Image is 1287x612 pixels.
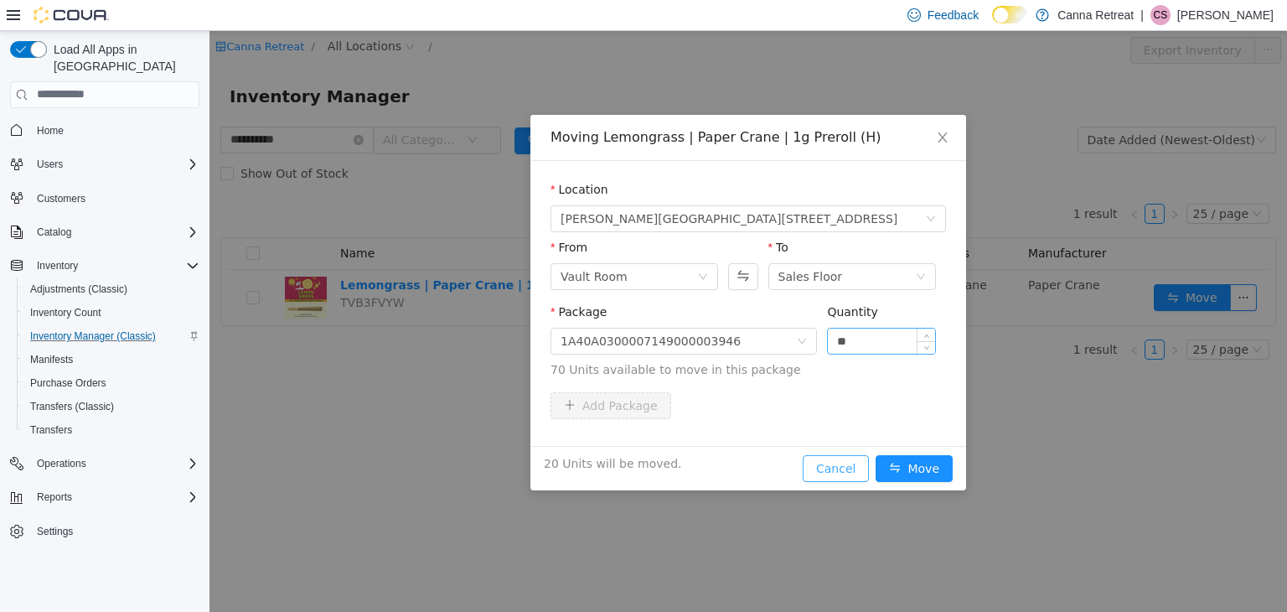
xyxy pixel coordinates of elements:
[3,153,206,176] button: Users
[23,397,199,417] span: Transfers (Classic)
[10,112,199,588] nav: Complex example
[341,361,462,388] button: icon: plusAdd Package
[30,353,73,366] span: Manifests
[23,420,199,440] span: Transfers
[3,220,206,244] button: Catalog
[37,490,72,504] span: Reports
[618,274,669,288] label: Quantity
[1140,5,1144,25] p: |
[23,326,199,346] span: Inventory Manager (Classic)
[30,454,199,474] span: Operations
[23,420,79,440] a: Transfers
[23,279,134,299] a: Adjustments (Classic)
[714,314,720,320] i: icon: down
[708,298,726,310] span: Increase Value
[30,521,199,542] span: Settings
[30,189,92,209] a: Customers
[341,210,378,223] label: From
[23,373,113,393] a: Purchase Orders
[3,118,206,143] button: Home
[706,241,716,252] i: icon: down
[17,301,206,324] button: Inventory Count
[37,259,78,272] span: Inventory
[47,41,199,75] span: Load All Apps in [GEOGRAPHIC_DATA]
[519,232,548,259] button: Swap
[30,454,93,474] button: Operations
[30,376,106,390] span: Purchase Orders
[3,254,206,277] button: Inventory
[30,121,70,141] a: Home
[3,186,206,210] button: Customers
[3,485,206,509] button: Reports
[30,188,199,209] span: Customers
[587,305,597,317] i: icon: down
[30,222,199,242] span: Catalog
[618,298,726,323] input: Quantity
[3,519,206,543] button: Settings
[726,100,740,113] i: icon: close
[23,397,121,417] a: Transfers (Classic)
[37,457,86,470] span: Operations
[30,154,70,174] button: Users
[992,6,1027,23] input: Dark Mode
[351,298,531,323] div: 1A40A0300007149000003946
[37,124,64,137] span: Home
[714,302,720,308] i: icon: up
[341,330,737,348] span: 70 Units available to move in this package
[30,423,72,437] span: Transfers
[488,241,499,252] i: icon: down
[30,306,101,319] span: Inventory Count
[351,233,418,258] div: Vault Room
[37,525,73,538] span: Settings
[30,256,199,276] span: Inventory
[23,373,199,393] span: Purchase Orders
[710,84,757,131] button: Close
[30,222,78,242] button: Catalog
[23,350,80,370] a: Manifests
[3,452,206,475] button: Operations
[928,7,979,23] span: Feedback
[23,303,108,323] a: Inventory Count
[1057,5,1134,25] p: Canna Retreat
[30,487,199,507] span: Reports
[992,23,993,24] span: Dark Mode
[37,192,85,205] span: Customers
[351,175,688,200] span: Palmer - 1240 Park St
[17,277,206,301] button: Adjustments (Classic)
[37,158,63,171] span: Users
[23,279,199,299] span: Adjustments (Classic)
[1177,5,1274,25] p: [PERSON_NAME]
[1150,5,1171,25] div: Cameron Shibel
[708,310,726,323] span: Decrease Value
[334,424,472,442] span: 20 Units will be moved.
[30,400,114,413] span: Transfers (Classic)
[30,283,127,296] span: Adjustments (Classic)
[34,7,109,23] img: Cova
[341,97,737,116] div: Moving Lemongrass | Paper Crane | 1g Preroll (H)
[17,395,206,418] button: Transfers (Classic)
[30,256,85,276] button: Inventory
[23,303,199,323] span: Inventory Count
[30,329,156,343] span: Inventory Manager (Classic)
[23,350,199,370] span: Manifests
[30,521,80,542] a: Settings
[1154,5,1168,25] span: CS
[23,326,163,346] a: Inventory Manager (Classic)
[17,418,206,442] button: Transfers
[17,348,206,371] button: Manifests
[666,424,743,451] button: icon: swapMove
[30,154,199,174] span: Users
[716,183,726,194] i: icon: down
[569,233,633,258] div: Sales Floor
[559,210,579,223] label: To
[341,274,397,288] label: Package
[37,226,71,239] span: Catalog
[30,120,199,141] span: Home
[341,152,399,165] label: Location
[30,487,79,507] button: Reports
[17,371,206,395] button: Purchase Orders
[593,424,659,451] button: Cancel
[17,324,206,348] button: Inventory Manager (Classic)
